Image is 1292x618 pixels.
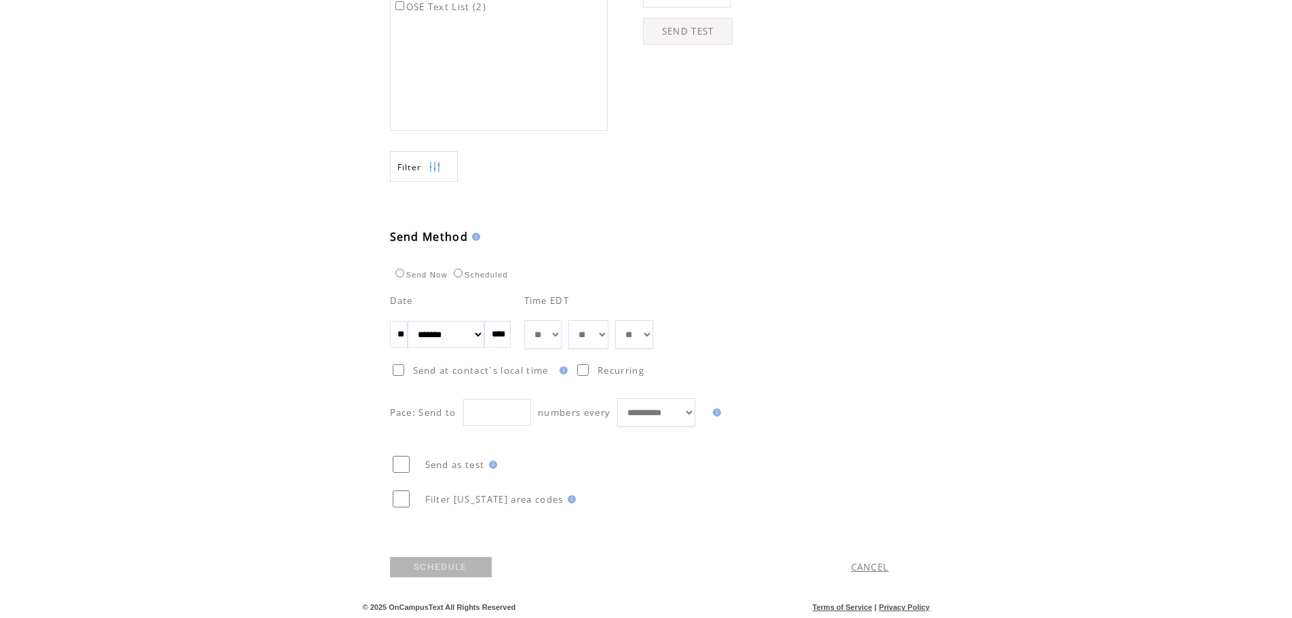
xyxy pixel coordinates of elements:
span: Show filters [397,161,422,173]
a: Terms of Service [813,603,872,611]
span: Send as test [425,459,485,471]
span: Filter [US_STATE] area codes [425,493,564,505]
input: Scheduled [454,269,463,277]
span: Send at contact`s local time [413,364,549,376]
span: Send Method [390,229,469,244]
a: SCHEDULE [390,557,492,577]
span: © 2025 OnCampusText All Rights Reserved [363,603,516,611]
span: Date [390,294,413,307]
input: Send Now [395,269,404,277]
label: Scheduled [450,271,508,279]
a: Filter [390,151,458,182]
img: help.gif [468,233,480,241]
span: Pace: Send to [390,406,456,419]
img: help.gif [485,461,497,469]
label: OSE Text List (2) [393,1,487,13]
img: filters.png [429,152,441,182]
span: Time EDT [524,294,570,307]
input: OSE Text List (2) [395,1,404,10]
img: help.gif [555,366,568,374]
span: | [874,603,876,611]
a: SEND TEST [643,18,732,45]
a: CANCEL [851,561,889,573]
a: Privacy Policy [879,603,930,611]
span: numbers every [538,406,610,419]
img: help.gif [709,408,721,417]
span: Recurring [598,364,644,376]
img: help.gif [564,495,576,503]
label: Send Now [392,271,448,279]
